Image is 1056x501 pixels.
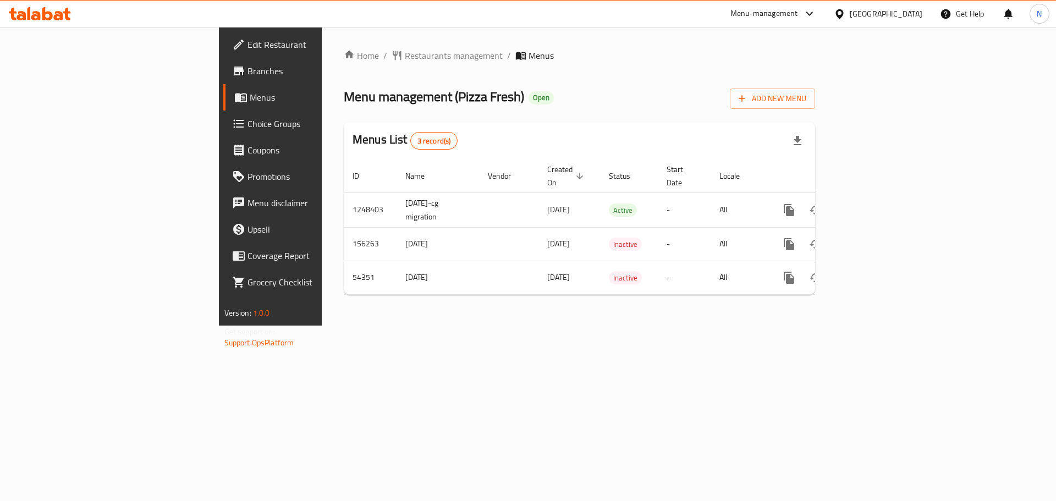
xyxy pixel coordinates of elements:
[711,192,767,227] td: All
[248,223,387,236] span: Upsell
[410,132,458,150] div: Total records count
[223,137,395,163] a: Coupons
[353,169,373,183] span: ID
[767,159,890,193] th: Actions
[776,197,802,223] button: more
[224,306,251,320] span: Version:
[353,131,458,150] h2: Menus List
[776,231,802,257] button: more
[223,269,395,295] a: Grocery Checklist
[250,91,387,104] span: Menus
[248,38,387,51] span: Edit Restaurant
[547,270,570,284] span: [DATE]
[547,236,570,251] span: [DATE]
[711,227,767,261] td: All
[1037,8,1042,20] span: N
[405,169,439,183] span: Name
[223,31,395,58] a: Edit Restaurant
[344,84,524,109] span: Menu management ( Pizza Fresh )
[658,192,711,227] td: -
[392,49,503,62] a: Restaurants management
[248,117,387,130] span: Choice Groups
[529,91,554,104] div: Open
[223,163,395,190] a: Promotions
[609,271,642,284] div: Inactive
[248,64,387,78] span: Branches
[802,265,829,291] button: Change Status
[609,238,642,251] span: Inactive
[609,272,642,284] span: Inactive
[802,197,829,223] button: Change Status
[223,243,395,269] a: Coverage Report
[784,128,811,154] div: Export file
[730,89,815,109] button: Add New Menu
[529,93,554,102] span: Open
[397,227,479,261] td: [DATE]
[850,8,922,20] div: [GEOGRAPHIC_DATA]
[507,49,511,62] li: /
[248,249,387,262] span: Coverage Report
[248,276,387,289] span: Grocery Checklist
[397,192,479,227] td: [DATE]-cg migration
[223,58,395,84] a: Branches
[547,163,587,189] span: Created On
[397,261,479,294] td: [DATE]
[609,204,637,217] span: Active
[658,261,711,294] td: -
[253,306,270,320] span: 1.0.0
[223,111,395,137] a: Choice Groups
[248,144,387,157] span: Coupons
[776,265,802,291] button: more
[223,216,395,243] a: Upsell
[248,170,387,183] span: Promotions
[730,7,798,20] div: Menu-management
[224,335,294,350] a: Support.OpsPlatform
[224,324,275,339] span: Get support on:
[344,159,890,295] table: enhanced table
[802,231,829,257] button: Change Status
[547,202,570,217] span: [DATE]
[739,92,806,106] span: Add New Menu
[658,227,711,261] td: -
[223,190,395,216] a: Menu disclaimer
[711,261,767,294] td: All
[488,169,525,183] span: Vendor
[344,49,815,62] nav: breadcrumb
[405,49,503,62] span: Restaurants management
[223,84,395,111] a: Menus
[529,49,554,62] span: Menus
[411,136,458,146] span: 3 record(s)
[609,169,645,183] span: Status
[719,169,754,183] span: Locale
[248,196,387,210] span: Menu disclaimer
[667,163,697,189] span: Start Date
